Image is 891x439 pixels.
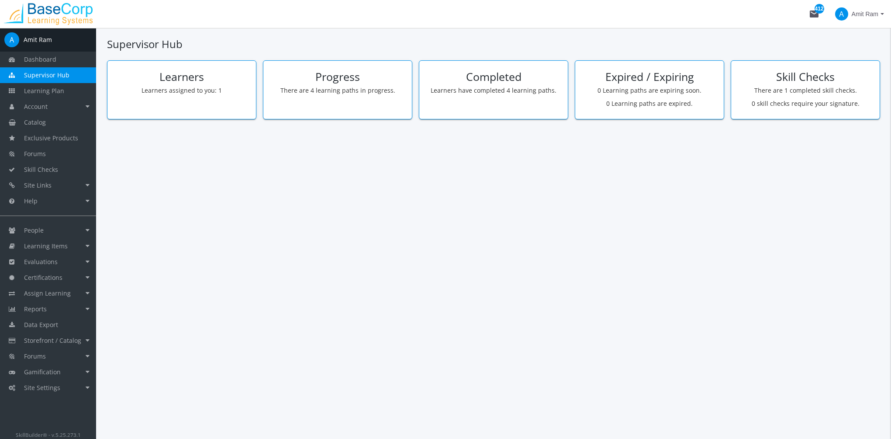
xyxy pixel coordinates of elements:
span: Help [24,197,38,205]
p: There are 1 completed skill checks. [738,86,873,95]
span: Gamification [24,368,61,376]
p: 0 Learning paths are expired. [582,99,717,108]
span: People [24,226,44,234]
span: Exclusive Products [24,134,78,142]
span: Forums [24,150,46,158]
small: SkillBuilder® - v.5.25.273.1 [16,431,81,438]
span: Account [24,102,48,111]
span: Dashboard [24,55,56,63]
span: Catalog [24,118,46,126]
p: Learners assigned to you: 1 [114,86,249,95]
span: Learning Items [24,242,68,250]
p: 0 Learning paths are expiring soon. [582,86,717,95]
span: Amit Ram [852,6,878,22]
span: Data Export [24,321,58,329]
span: Skill Checks [24,165,58,174]
span: Learning Plan [24,87,64,95]
h1: Supervisor Hub [107,37,880,52]
span: Evaluations [24,258,58,266]
h2: Expired / Expiring [582,71,717,83]
span: Storefront / Catalog [24,336,81,345]
div: Amit Ram [24,35,52,44]
h2: Progress [270,71,405,83]
p: There are 4 learning paths in progress. [270,86,405,95]
span: A [4,32,19,47]
span: Assign Learning [24,289,71,297]
span: Supervisor Hub [24,71,69,79]
h2: Skill Checks [738,71,873,83]
p: Learners have completed 4 learning paths. [426,86,561,95]
h2: Learners [114,71,249,83]
mat-icon: mail [809,9,819,19]
span: Forums [24,352,46,360]
h2: Completed [426,71,561,83]
span: Certifications [24,273,62,282]
span: Site Settings [24,383,60,392]
span: Site Links [24,181,52,189]
p: 0 skill checks require your signature. [738,99,873,108]
span: Reports [24,305,47,313]
span: A [835,7,848,21]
